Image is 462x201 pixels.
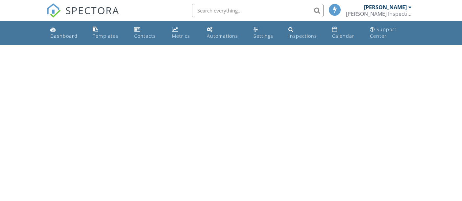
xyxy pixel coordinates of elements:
[288,33,317,39] div: Inspections
[134,33,156,39] div: Contacts
[46,9,119,23] a: SPECTORA
[172,33,190,39] div: Metrics
[204,24,246,42] a: Automations (Basic)
[364,4,407,11] div: [PERSON_NAME]
[329,24,362,42] a: Calendar
[169,24,199,42] a: Metrics
[132,24,164,42] a: Contacts
[90,24,126,42] a: Templates
[346,11,412,17] div: Melton Inspection Services
[367,24,415,42] a: Support Center
[286,24,324,42] a: Inspections
[46,3,61,18] img: The Best Home Inspection Software - Spectora
[332,33,354,39] div: Calendar
[251,24,280,42] a: Settings
[192,4,324,17] input: Search everything...
[65,3,119,17] span: SPECTORA
[254,33,273,39] div: Settings
[48,24,85,42] a: Dashboard
[370,26,397,39] div: Support Center
[50,33,78,39] div: Dashboard
[207,33,238,39] div: Automations
[93,33,118,39] div: Templates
